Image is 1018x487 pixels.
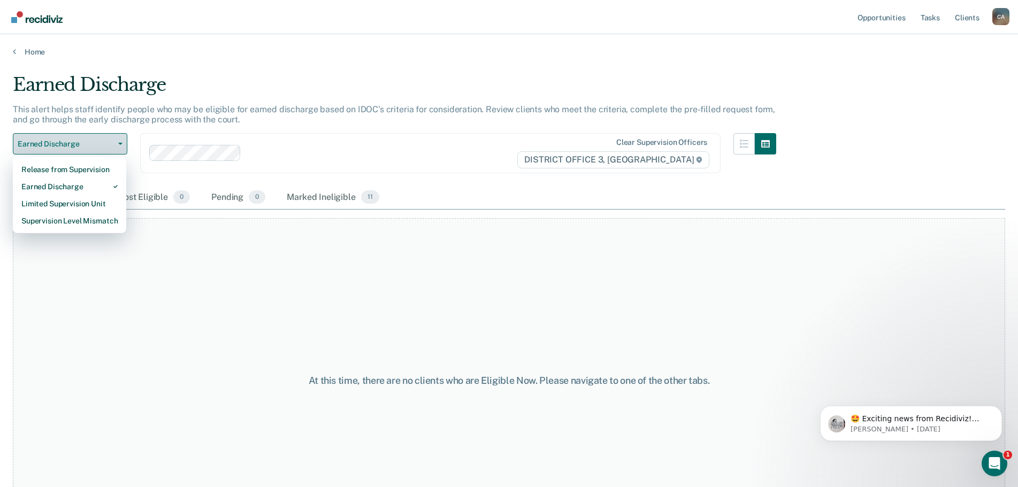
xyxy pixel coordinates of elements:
div: Clear supervision officers [616,138,707,147]
span: Earned Discharge [18,140,114,149]
span: DISTRICT OFFICE 3, [GEOGRAPHIC_DATA] [517,151,709,168]
span: 🤩 Exciting news from Recidiviz! Starting [DATE] if a client is marked in ATLAS (in employment his... [47,31,183,103]
span: 0 [173,190,190,204]
span: 0 [249,190,265,204]
iframe: Intercom live chat [982,451,1007,476]
div: Almost Eligible0 [106,186,192,210]
button: Profile dropdown button [992,8,1009,25]
div: Earned Discharge [13,74,776,104]
div: At this time, there are no clients who are Eligible Now. Please navigate to one of the other tabs. [261,375,757,386]
p: Message from Kim, sent 24w ago [47,41,185,51]
div: Marked Ineligible11 [285,186,381,210]
iframe: Intercom notifications message [804,383,1018,458]
div: Limited Supervision Unit [21,195,118,212]
div: Earned Discharge [21,178,118,195]
span: 11 [361,190,379,204]
div: C A [992,8,1009,25]
div: Supervision Level Mismatch [21,212,118,229]
img: Recidiviz [11,11,63,23]
div: Pending0 [209,186,267,210]
a: Home [13,47,1005,57]
span: 1 [1004,451,1012,459]
p: This alert helps staff identify people who may be eligible for earned discharge based on IDOC’s c... [13,104,775,125]
div: Release from Supervision [21,161,118,178]
button: Earned Discharge [13,133,127,154]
